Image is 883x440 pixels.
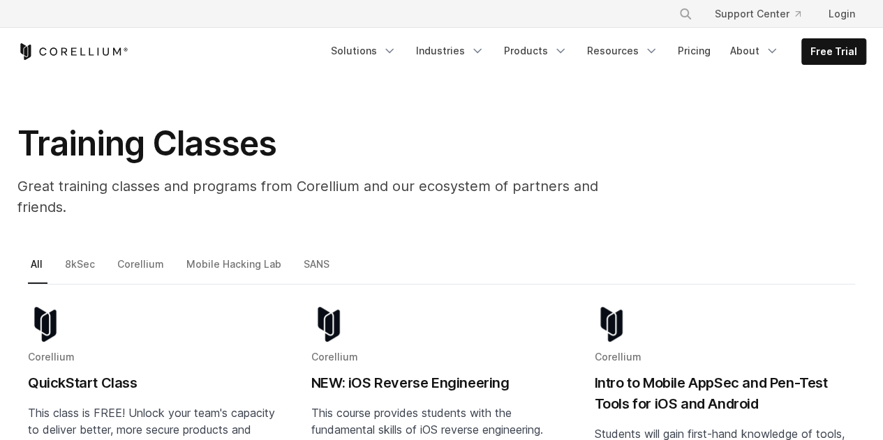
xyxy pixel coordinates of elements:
a: Products [496,38,576,63]
a: About [722,38,787,63]
a: 8kSec [62,255,100,285]
img: corellium-logo-icon-dark [594,307,629,342]
a: Corellium [114,255,169,285]
span: Corellium [594,351,641,363]
a: Mobile Hacking Lab [184,255,286,285]
div: Navigation Menu [322,38,866,65]
div: Navigation Menu [662,1,866,26]
span: Corellium [311,351,358,363]
a: Corellium Home [17,43,128,60]
a: Industries [408,38,493,63]
img: corellium-logo-icon-dark [28,307,63,342]
a: Solutions [322,38,405,63]
span: Corellium [28,351,75,363]
a: Pricing [669,38,719,63]
h2: NEW: iOS Reverse Engineering [311,372,572,393]
img: corellium-logo-icon-dark [311,307,346,342]
button: Search [673,1,698,26]
a: Login [817,1,866,26]
a: All [28,255,47,285]
h1: Training Classes [17,123,646,165]
h2: Intro to Mobile AppSec and Pen-Test Tools for iOS and Android [594,372,855,414]
a: Resources [579,38,667,63]
h2: QuickStart Class [28,372,289,393]
a: Support Center [704,1,812,26]
a: Free Trial [802,39,866,64]
p: Great training classes and programs from Corellium and our ecosystem of partners and friends. [17,176,646,218]
a: SANS [301,255,334,285]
